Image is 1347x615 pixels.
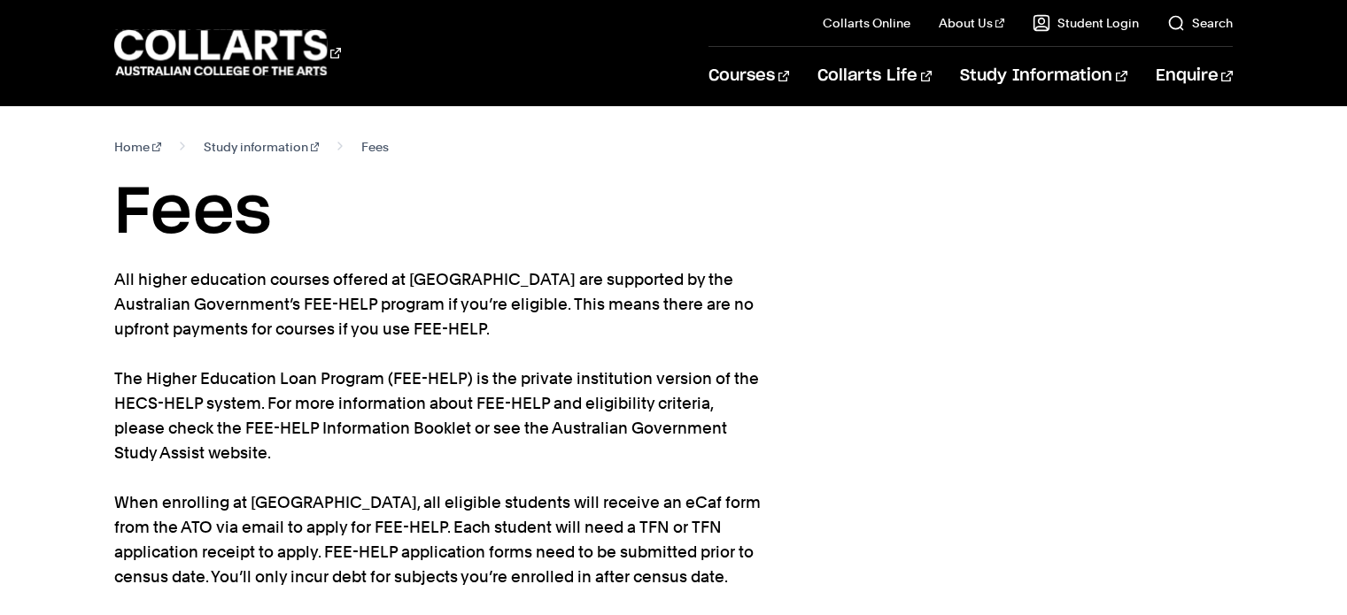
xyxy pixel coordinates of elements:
a: Enquire [1156,47,1233,105]
span: Fees [361,135,389,159]
h1: Fees [114,173,1232,253]
a: Study information [204,135,320,159]
a: Courses [708,47,789,105]
a: Search [1167,14,1233,32]
a: About Us [939,14,1004,32]
a: Collarts Online [823,14,910,32]
div: Go to homepage [114,27,341,78]
a: Student Login [1033,14,1139,32]
p: All higher education courses offered at [GEOGRAPHIC_DATA] are supported by the Australian Governm... [114,267,761,589]
a: Collarts Life [817,47,932,105]
a: Study Information [960,47,1126,105]
a: Home [114,135,161,159]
